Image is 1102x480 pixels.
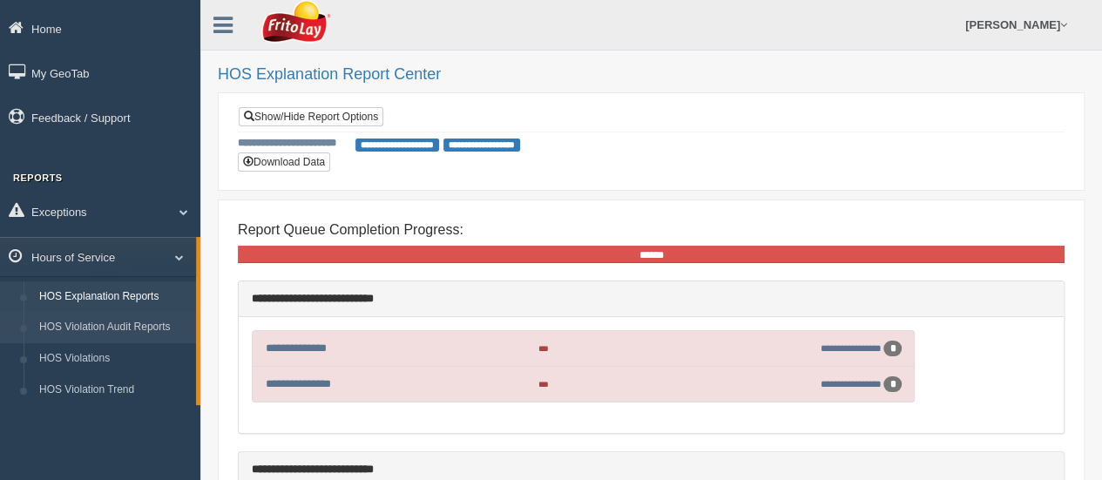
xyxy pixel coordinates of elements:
[238,222,1065,238] h4: Report Queue Completion Progress:
[31,375,196,406] a: HOS Violation Trend
[31,281,196,313] a: HOS Explanation Reports
[239,107,383,126] a: Show/Hide Report Options
[31,343,196,375] a: HOS Violations
[31,312,196,343] a: HOS Violation Audit Reports
[218,66,1085,84] h2: HOS Explanation Report Center
[238,152,330,172] button: Download Data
